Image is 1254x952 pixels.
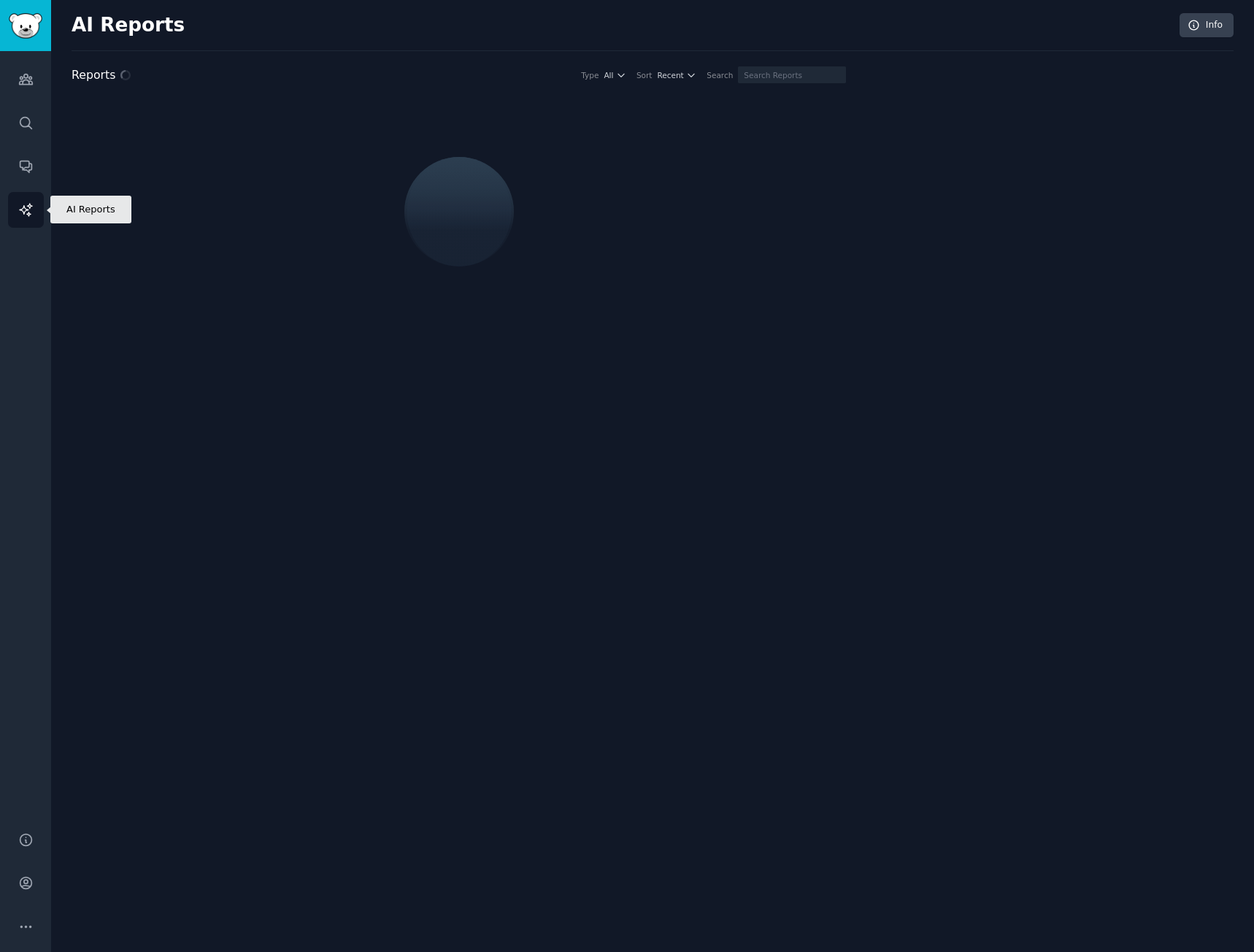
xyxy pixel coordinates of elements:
a: Info [1180,13,1234,38]
div: Type [581,70,599,80]
input: Search Reports [738,66,846,83]
h2: AI Reports [72,14,185,37]
button: All [604,70,626,80]
button: Recent [657,70,696,80]
h2: Reports [72,66,115,85]
span: All [604,70,613,80]
span: Recent [657,70,683,80]
div: Sort [636,70,653,80]
div: Search [707,70,733,80]
img: GummySearch logo [9,13,42,39]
